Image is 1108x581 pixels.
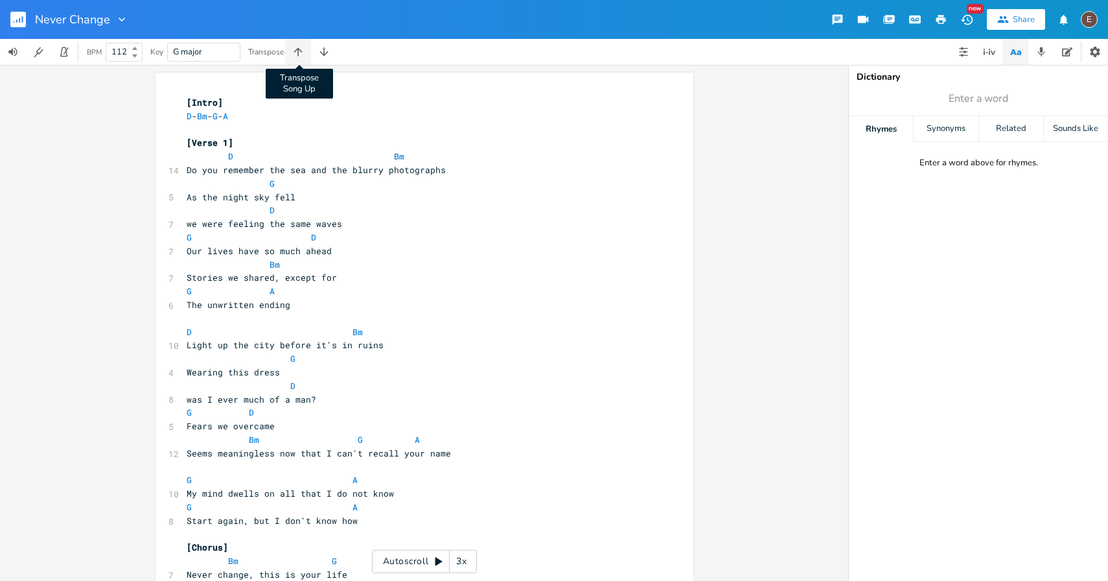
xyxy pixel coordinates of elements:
span: Do you remember the sea and the blurry photographs [187,164,446,176]
div: Dictionary [857,73,1100,82]
span: The unwritten ending [187,299,290,311]
span: D [187,326,192,338]
span: A [270,285,275,297]
div: 3x [450,550,473,573]
span: Bm [352,326,363,338]
button: E [1081,5,1098,34]
span: Never change, this is your life [187,569,347,580]
span: [Verse 1] [187,137,233,148]
span: G major [173,46,202,58]
span: G [270,178,275,189]
span: A [352,474,358,486]
div: Key [150,48,163,56]
button: New [954,8,980,31]
button: Share [987,9,1045,30]
span: A [415,434,420,445]
div: Share [1013,14,1035,25]
div: New [967,4,984,14]
span: G [187,285,192,297]
span: My mind dwells on all that I do not know [187,488,394,499]
span: Fears we overcame [187,420,275,432]
span: G [358,434,363,445]
span: Stories we shared, except for [187,272,337,283]
div: Enter a word above for rhymes. [919,158,1038,169]
span: D [270,204,275,216]
span: D [249,407,254,418]
div: BPM [87,49,102,56]
span: Enter a word [949,91,1008,106]
span: D [311,231,316,243]
span: - - - [187,110,228,122]
span: Seems meaningless now that I can't recall your name [187,447,451,459]
span: D [290,380,295,392]
span: Start again, but I don't know how [187,515,358,527]
span: G [187,501,192,513]
span: G [290,353,295,364]
span: Bm [249,434,259,445]
span: G [332,555,337,567]
span: G [187,474,192,486]
div: edward [1081,11,1098,28]
span: D [228,150,233,162]
span: A [352,501,358,513]
div: Related [979,116,1043,142]
span: Bm [394,150,404,162]
div: Rhymes [849,116,913,142]
span: G [213,110,218,122]
span: G [187,407,192,418]
div: Transpose [248,48,284,56]
button: Transpose Song Up [285,39,311,65]
span: Bm [228,555,238,567]
span: we were feeling the same waves [187,218,342,230]
span: was I ever much of a man? [187,394,316,405]
div: Sounds Like [1044,116,1108,142]
span: [Intro] [187,97,223,108]
div: Autoscroll [372,550,477,573]
div: Synonyms [914,116,978,142]
span: D [187,110,192,122]
span: [Chorus] [187,541,228,553]
span: As the night sky fell [187,191,306,203]
span: Bm [197,110,207,122]
span: Never Change [35,14,110,25]
span: Bm [270,259,280,270]
span: G [187,231,192,243]
span: Light up the city before it's in ruins [187,339,384,351]
span: Our lives have so much ahead [187,245,332,257]
span: Wearing this dress [187,366,280,378]
span: A [223,110,228,122]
